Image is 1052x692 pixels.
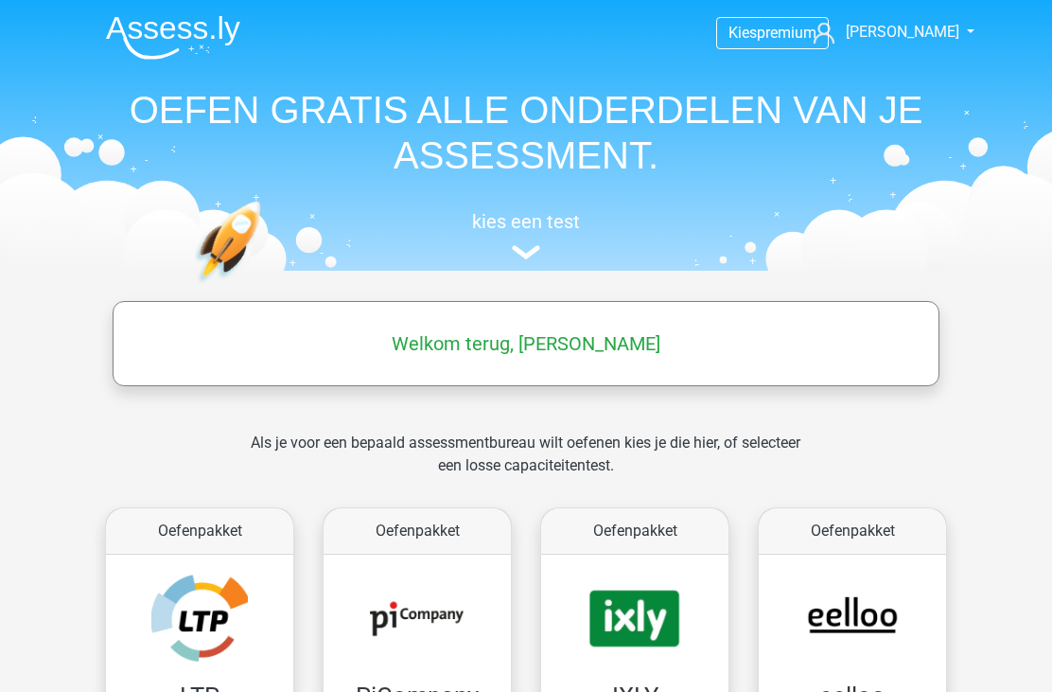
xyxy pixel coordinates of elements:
span: Kies [728,24,757,42]
img: oefenen [195,201,334,372]
img: assessment [512,245,540,259]
div: Als je voor een bepaald assessmentbureau wilt oefenen kies je die hier, of selecteer een losse ca... [236,432,815,500]
h5: kies een test [91,210,961,233]
a: Kiespremium [717,20,828,45]
a: [PERSON_NAME] [806,21,961,44]
img: Assessly [106,15,240,60]
h1: OEFEN GRATIS ALLE ONDERDELEN VAN JE ASSESSMENT. [91,87,961,178]
span: [PERSON_NAME] [846,23,959,41]
a: kies een test [91,210,961,260]
span: premium [757,24,816,42]
h5: Welkom terug, [PERSON_NAME] [122,332,930,355]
